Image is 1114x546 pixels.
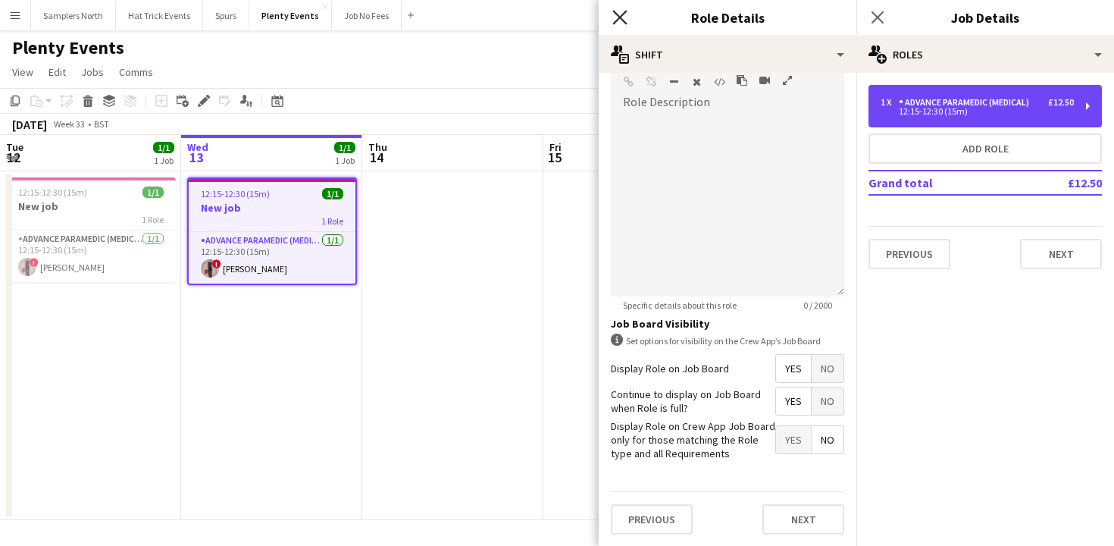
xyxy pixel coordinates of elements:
[335,155,355,166] div: 1 Job
[881,108,1074,115] div: 12:15-12:30 (15m)
[776,426,811,453] span: Yes
[611,300,749,311] span: Specific details about this role
[881,97,899,108] div: 1 x
[75,62,110,82] a: Jobs
[189,201,355,215] h3: New job
[6,231,176,282] app-card-role: Advance Paramedic (Medical)1/112:15-12:30 (15m)![PERSON_NAME]
[81,65,104,79] span: Jobs
[153,142,174,153] span: 1/1
[547,149,562,166] span: 15
[249,1,332,30] button: Plenty Events
[12,65,33,79] span: View
[611,334,844,348] div: Set options for visibility on the Crew App’s Job Board
[776,355,811,382] span: Yes
[782,74,793,86] button: Fullscreen
[791,300,844,311] span: 0 / 2000
[599,8,856,27] h3: Role Details
[611,504,693,535] button: Previous
[18,187,87,198] span: 12:15-12:30 (15m)
[899,97,1035,108] div: Advance Paramedic (Medical)
[812,388,843,415] span: No
[6,62,39,82] a: View
[12,117,47,132] div: [DATE]
[12,36,124,59] h1: Plenty Events
[759,74,770,86] button: Insert video
[321,215,343,227] span: 1 Role
[4,149,23,166] span: 12
[6,140,23,154] span: Tue
[50,118,88,130] span: Week 33
[6,199,176,213] h3: New job
[368,140,387,154] span: Thu
[187,177,357,285] app-job-card: 12:15-12:30 (15m)1/1New job1 RoleAdvance Paramedic (Medical)1/112:15-12:30 (15m)![PERSON_NAME]
[868,171,1020,195] td: Grand total
[762,504,844,535] button: Next
[1020,239,1102,269] button: Next
[868,133,1102,164] button: Add role
[49,65,66,79] span: Edit
[116,1,203,30] button: Hat Trick Events
[611,362,729,375] label: Display Role on Job Board
[1048,97,1074,108] div: £12.50
[366,149,387,166] span: 14
[856,36,1114,73] div: Roles
[1020,171,1102,195] td: £12.50
[737,74,747,86] button: Paste as plain text
[142,214,164,225] span: 1 Role
[868,239,950,269] button: Previous
[6,177,176,282] app-job-card: 12:15-12:30 (15m)1/1New job1 RoleAdvance Paramedic (Medical)1/112:15-12:30 (15m)![PERSON_NAME]
[812,426,843,453] span: No
[611,419,775,461] label: Display Role on Crew App Job Board only for those matching the Role type and all Requirements
[187,140,208,154] span: Wed
[119,65,153,79] span: Comms
[94,118,109,130] div: BST
[30,258,39,267] span: !
[611,388,775,415] label: Continue to display on Job Board when Role is full?
[668,76,679,88] button: Horizontal Line
[691,76,702,88] button: Clear Formatting
[154,155,174,166] div: 1 Job
[334,142,355,153] span: 1/1
[42,62,72,82] a: Edit
[185,149,208,166] span: 13
[776,388,811,415] span: Yes
[189,232,355,284] app-card-role: Advance Paramedic (Medical)1/112:15-12:30 (15m)![PERSON_NAME]
[113,62,159,82] a: Comms
[201,188,270,199] span: 12:15-12:30 (15m)
[714,76,724,88] button: HTML Code
[203,1,249,30] button: Spurs
[856,8,1114,27] h3: Job Details
[212,259,221,268] span: !
[599,36,856,73] div: Shift
[549,140,562,154] span: Fri
[142,187,164,198] span: 1/1
[322,188,343,199] span: 1/1
[31,1,116,30] button: Samplers North
[812,355,843,382] span: No
[611,317,844,331] h3: Job Board Visibility
[332,1,402,30] button: Job No Fees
